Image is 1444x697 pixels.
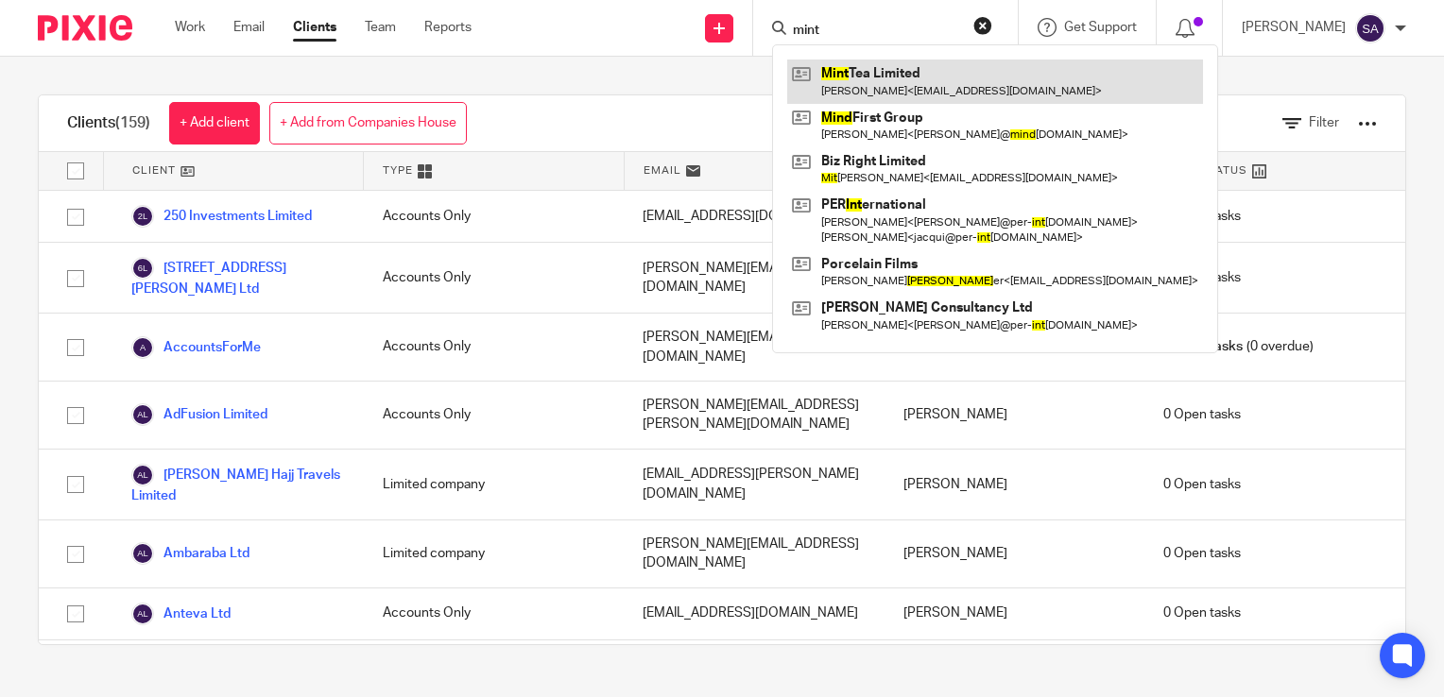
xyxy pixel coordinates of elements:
button: Clear [973,16,992,35]
div: [EMAIL_ADDRESS][DOMAIN_NAME] [624,640,885,691]
a: Work [175,18,205,37]
div: [PERSON_NAME] [885,640,1145,691]
img: svg%3E [131,257,154,280]
div: [PERSON_NAME][EMAIL_ADDRESS][DOMAIN_NAME] [624,520,885,587]
img: svg%3E [131,603,154,625]
img: svg%3E [131,542,154,565]
span: 0 Open tasks [1163,544,1241,563]
a: AccountsForMe [131,336,261,359]
span: Get Support [1064,21,1137,34]
span: (0 overdue) [1163,337,1313,356]
div: [PERSON_NAME] [885,450,1145,519]
a: + Add client [169,102,260,144]
p: [PERSON_NAME] [1242,18,1346,37]
span: Email [644,162,681,178]
img: Pixie [38,15,132,41]
a: [STREET_ADDRESS][PERSON_NAME] Ltd [131,257,345,298]
img: svg%3E [131,464,154,486]
div: Accounts Only [364,314,625,381]
div: [EMAIL_ADDRESS][DOMAIN_NAME] [624,191,885,242]
a: Reports [424,18,472,37]
input: Search [791,23,961,40]
div: [EMAIL_ADDRESS][PERSON_NAME][DOMAIN_NAME] [624,450,885,519]
a: Ambaraba Ltd [131,542,249,565]
div: Limited company [364,450,625,519]
div: Accounts Only [364,382,625,449]
div: Accounts Only [364,191,625,242]
div: Accounts Only [364,243,625,313]
a: Anteva Ltd [131,603,231,625]
div: [PERSON_NAME][EMAIL_ADDRESS][DOMAIN_NAME] [624,243,885,313]
span: 0 Open tasks [1163,475,1241,494]
span: Type [383,162,413,178]
a: Clients [293,18,336,37]
span: Client [132,162,176,178]
img: svg%3E [131,205,154,228]
div: Limited company [364,520,625,587]
span: Filter [1309,116,1339,129]
div: [PERSON_NAME] [885,520,1145,587]
span: 0 Open tasks [1163,603,1241,622]
div: Limited company [364,640,625,691]
div: [PERSON_NAME] [885,382,1145,449]
a: 250 Investments Limited [131,205,312,228]
a: + Add from Companies House [269,102,467,144]
span: 0 Open tasks [1163,405,1241,424]
span: (159) [115,115,150,130]
div: Accounts Only [364,588,625,639]
input: Select all [58,153,94,189]
div: [EMAIL_ADDRESS][DOMAIN_NAME] [624,588,885,639]
div: [PERSON_NAME][EMAIL_ADDRESS][PERSON_NAME][DOMAIN_NAME] [624,382,885,449]
div: [PERSON_NAME][EMAIL_ADDRESS][DOMAIN_NAME] [624,314,885,381]
a: Email [233,18,265,37]
a: [PERSON_NAME] Hajj Travels Limited [131,464,345,505]
a: Team [365,18,396,37]
div: [PERSON_NAME] [885,588,1145,639]
img: svg%3E [131,336,154,359]
h1: Clients [67,113,150,133]
img: svg%3E [131,403,154,426]
a: AdFusion Limited [131,403,267,426]
img: svg%3E [1355,13,1385,43]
